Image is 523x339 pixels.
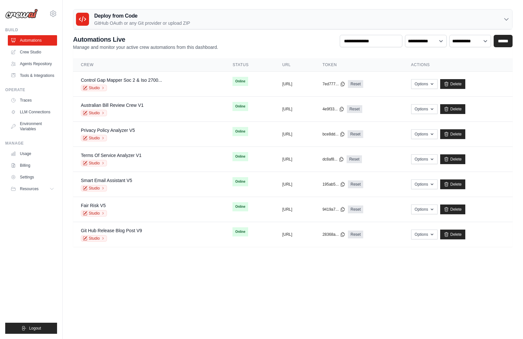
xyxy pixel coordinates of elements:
h3: Deploy from Code [94,12,190,20]
div: Operate [5,87,57,92]
button: Options [411,129,438,139]
a: Delete [440,230,465,239]
button: Logout [5,323,57,334]
a: Reset [347,155,362,163]
a: Traces [8,95,57,106]
th: Status [225,58,274,72]
a: Agents Repository [8,59,57,69]
button: Options [411,179,438,189]
a: Australian Bill Review Crew V1 [81,103,143,108]
a: Delete [440,179,465,189]
a: Reset [348,205,363,213]
th: Crew [73,58,225,72]
div: Build [5,27,57,33]
span: Online [232,127,248,136]
span: Online [232,102,248,111]
span: Logout [29,326,41,331]
div: Manage [5,141,57,146]
button: Resources [8,184,57,194]
th: Actions [403,58,513,72]
a: Delete [440,154,465,164]
span: Online [232,202,248,211]
a: Delete [440,205,465,214]
p: GitHub OAuth or any Git provider or upload ZIP [94,20,190,26]
a: Reset [348,80,363,88]
button: 28368a... [322,232,345,237]
a: Studio [81,235,107,242]
a: Studio [81,210,107,217]
button: 4e9f33... [322,106,344,112]
a: Delete [440,79,465,89]
a: LLM Connections [8,107,57,117]
button: bce8dd... [322,132,345,137]
button: Options [411,230,438,239]
img: Logo [5,9,38,19]
span: Online [232,227,248,236]
button: Options [411,154,438,164]
a: Studio [81,135,107,141]
iframe: Chat Widget [490,308,523,339]
p: Manage and monitor your active crew automations from this dashboard. [73,44,218,50]
h2: Automations Live [73,35,218,44]
button: 7ed777... [322,81,345,87]
a: Studio [81,185,107,191]
a: Delete [440,104,465,114]
button: Options [411,79,438,89]
a: Fair Risk V5 [81,203,106,208]
a: Billing [8,160,57,171]
button: dc8af8... [322,157,344,162]
span: Resources [20,186,38,191]
button: Options [411,205,438,214]
a: Reset [348,231,363,238]
a: Reset [348,180,363,188]
th: URL [275,58,315,72]
a: Privacy Policy Analyzer V5 [81,128,135,133]
a: Reset [348,130,363,138]
a: Reset [347,105,362,113]
a: Automations [8,35,57,46]
span: Online [232,77,248,86]
span: Online [232,152,248,161]
button: 195ab5... [322,182,345,187]
a: Tools & Integrations [8,70,57,81]
button: 9419a7... [322,207,345,212]
a: Settings [8,172,57,182]
a: Environment Variables [8,119,57,134]
a: Crew Studio [8,47,57,57]
a: Control Gap Mapper Soc 2 & Iso 2700... [81,78,162,83]
a: Studio [81,160,107,166]
th: Token [315,58,403,72]
a: Studio [81,110,107,116]
a: Delete [440,129,465,139]
a: Terms Of Service Analyzer V1 [81,153,142,158]
a: Studio [81,85,107,91]
span: Online [232,177,248,186]
button: Options [411,104,438,114]
a: Smart Email Assistant V5 [81,178,132,183]
a: Usage [8,148,57,159]
a: Git Hub Release Blog Post V9 [81,228,142,233]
